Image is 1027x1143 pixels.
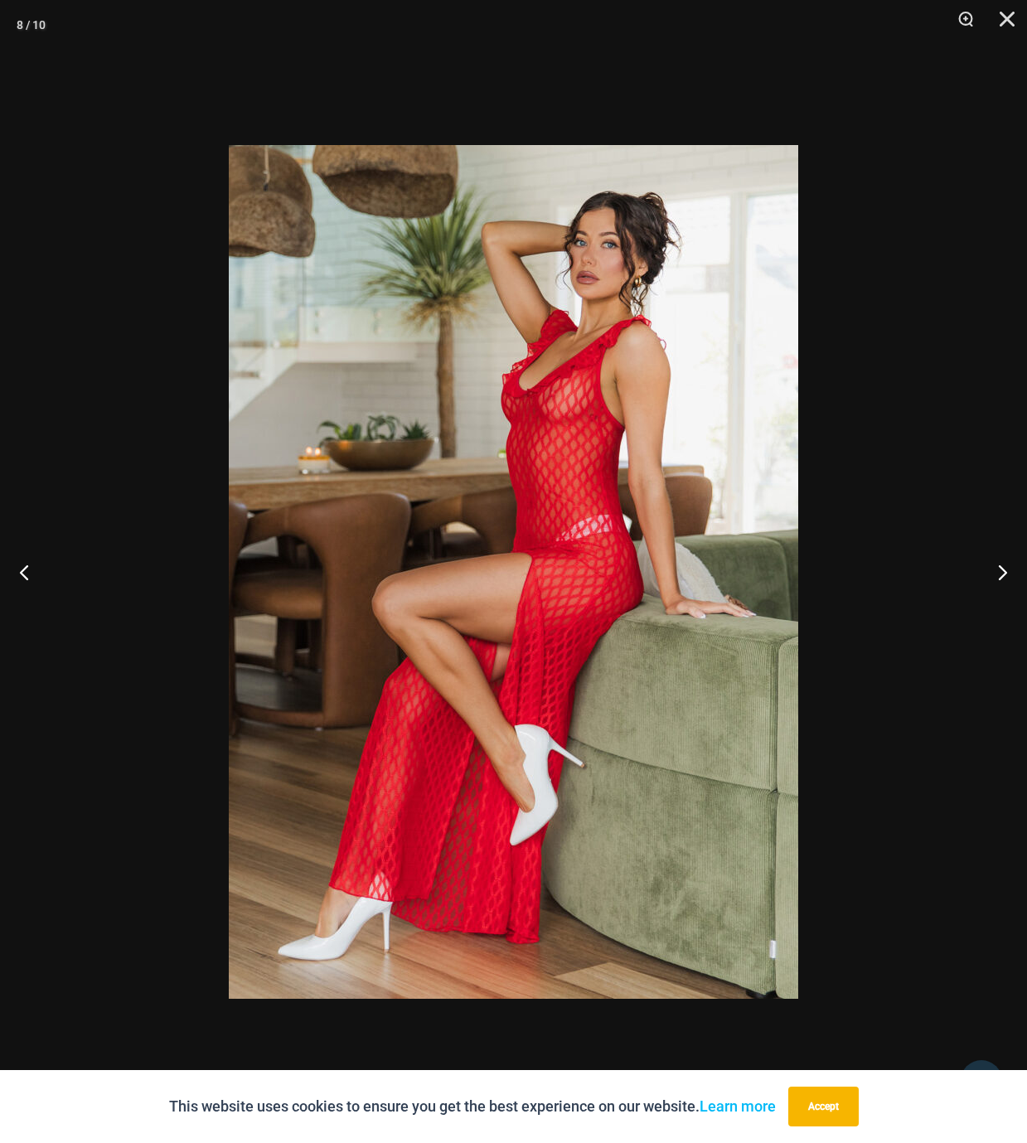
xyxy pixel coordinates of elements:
p: This website uses cookies to ensure you get the best experience on our website. [169,1094,776,1119]
a: Learn more [700,1097,776,1115]
button: Accept [788,1087,859,1126]
button: Next [965,530,1027,613]
div: 8 / 10 [17,12,46,37]
img: Sometimes Red 587 Dress 08 [229,145,798,999]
